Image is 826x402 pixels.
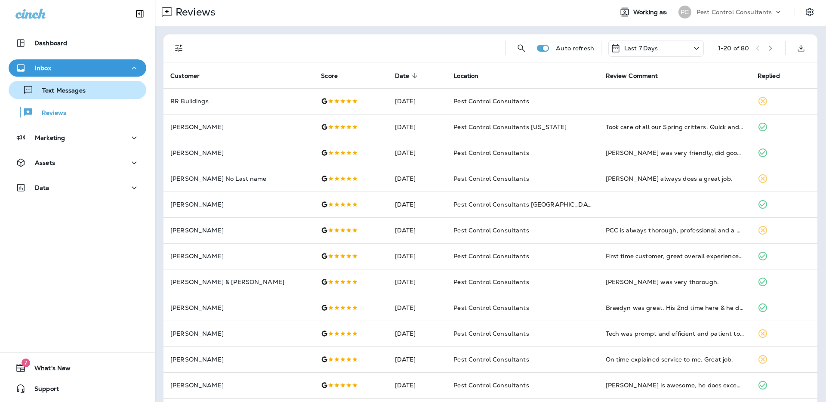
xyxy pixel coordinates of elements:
p: [PERSON_NAME] [170,253,307,260]
span: Pest Control Consultants [US_STATE] [453,123,567,131]
span: Working as: [633,9,670,16]
div: PCC is always thorough, professional and a delight to work with. Thanks to Ryan for taking such g... [606,226,744,235]
div: Tech was prompt and efficient and patient to answer my many questions [606,329,744,338]
button: Text Messages [9,81,146,99]
span: Pest Control Consultants [453,175,529,182]
span: Pest Control Consultants [453,252,529,260]
td: [DATE] [388,166,447,192]
p: Pest Control Consultants [697,9,772,15]
div: First time customer, great overall experience. Thomas was great answering my questions on the cus... [606,252,744,260]
span: Pest Control Consultants [453,304,529,312]
p: RR Buildings [170,98,307,105]
span: Replied [758,72,780,80]
span: Location [453,72,478,80]
td: [DATE] [388,321,447,346]
button: Support [9,380,146,397]
span: Support [26,385,59,396]
div: Braedyn was great. His 2nd time here & he did a great job. [606,303,744,312]
span: Pest Control Consultants [453,330,529,337]
span: Date [395,72,421,80]
span: Pest Control Consultants [453,97,529,105]
div: PC [678,6,691,19]
p: [PERSON_NAME] [170,382,307,389]
p: [PERSON_NAME] [170,149,307,156]
div: 1 - 20 of 80 [718,45,749,52]
button: 7What's New [9,359,146,377]
div: Derek always does a great job. [606,174,744,183]
p: [PERSON_NAME] [170,201,307,208]
p: Data [35,184,49,191]
p: Text Messages [34,87,86,95]
p: [PERSON_NAME] [170,227,307,234]
span: Customer [170,72,211,80]
p: Assets [35,159,55,166]
button: Collapse Sidebar [128,5,152,22]
p: [PERSON_NAME] [170,304,307,311]
button: Data [9,179,146,196]
div: Carmelo is awesome, he does exceptional work! Highly recommend PCC [606,381,744,390]
div: Carter was very thorough. [606,278,744,286]
span: Pest Control Consultants [GEOGRAPHIC_DATA] [453,201,598,208]
span: Pest Control Consultants [453,356,529,363]
td: [DATE] [388,88,447,114]
p: [PERSON_NAME] & [PERSON_NAME] [170,278,307,285]
button: Dashboard [9,34,146,52]
div: On time explained service to me. Great job. [606,355,744,364]
button: Settings [802,4,817,20]
span: 7 [22,359,30,367]
span: Pest Control Consultants [453,149,529,157]
p: Dashboard [34,40,67,46]
p: [PERSON_NAME] No Last name [170,175,307,182]
button: Inbox [9,59,146,77]
td: [DATE] [388,243,447,269]
span: Pest Control Consultants [453,381,529,389]
p: [PERSON_NAME] [170,124,307,130]
span: Customer [170,72,200,80]
span: Review Comment [606,72,658,80]
span: Pest Control Consultants [453,278,529,286]
td: [DATE] [388,140,447,166]
td: [DATE] [388,217,447,243]
span: Location [453,72,490,80]
p: Last 7 Days [624,45,658,52]
td: [DATE] [388,114,447,140]
span: Review Comment [606,72,669,80]
td: [DATE] [388,295,447,321]
button: Export as CSV [792,40,810,57]
span: Date [395,72,410,80]
button: Search Reviews [513,40,530,57]
td: [DATE] [388,372,447,398]
td: [DATE] [388,192,447,217]
td: [DATE] [388,269,447,295]
button: Reviews [9,103,146,121]
span: Score [321,72,338,80]
p: Inbox [35,65,51,71]
p: [PERSON_NAME] [170,356,307,363]
p: Marketing [35,134,65,141]
span: Pest Control Consultants [453,226,529,234]
p: Reviews [33,109,66,118]
td: [DATE] [388,346,447,372]
button: Filters [170,40,188,57]
button: Marketing [9,129,146,146]
span: Score [321,72,349,80]
span: What's New [26,365,71,375]
button: Assets [9,154,146,171]
p: Reviews [172,6,216,19]
span: Replied [758,72,791,80]
p: [PERSON_NAME] [170,330,307,337]
div: Took care of all our Spring critters. Quick and efficient! Nice kid, seemed very caring. [606,123,744,131]
div: Steve was very friendly, did good job... [606,148,744,157]
p: Auto refresh [556,45,594,52]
